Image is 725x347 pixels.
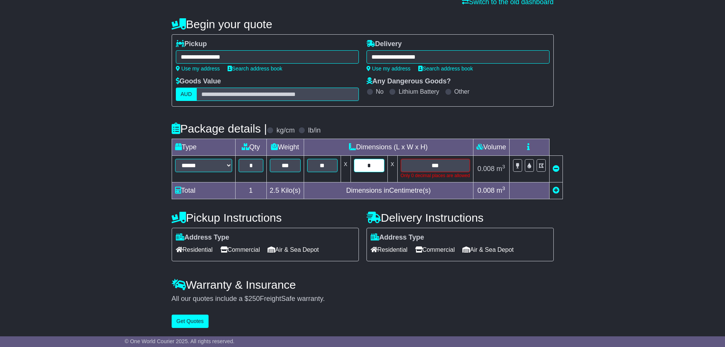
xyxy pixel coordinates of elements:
[235,139,266,156] td: Qty
[308,126,320,135] label: lb/in
[176,244,213,256] span: Residential
[415,244,455,256] span: Commercial
[376,88,384,95] label: No
[401,172,470,179] div: Only 0 decimal places are allowed
[366,40,402,48] label: Delivery
[176,66,220,72] a: Use my address
[477,165,494,173] span: 0.008
[304,139,473,156] td: Dimensions (L x W x H)
[304,182,473,199] td: Dimensions in Centimetre(s)
[341,156,351,182] td: x
[268,244,319,256] span: Air & Sea Depot
[176,88,197,101] label: AUD
[270,187,279,194] span: 2.5
[176,40,207,48] label: Pickup
[228,66,282,72] a: Search address book
[387,156,397,182] td: x
[220,244,260,256] span: Commercial
[235,182,266,199] td: 1
[371,233,424,242] label: Address Type
[366,66,411,72] a: Use my address
[266,139,304,156] td: Weight
[502,164,505,170] sup: 3
[496,187,505,194] span: m
[553,187,559,194] a: Add new item
[477,187,494,194] span: 0.008
[553,165,559,173] a: Remove this item
[172,18,554,30] h4: Begin your quote
[502,185,505,191] sup: 3
[496,165,505,173] span: m
[172,211,359,224] h4: Pickup Instructions
[172,295,554,303] div: All our quotes include a $ FreightSafe warranty.
[371,244,408,256] span: Residential
[176,233,229,242] label: Address Type
[366,77,451,86] label: Any Dangerous Goods?
[172,182,235,199] td: Total
[249,295,260,302] span: 250
[454,88,470,95] label: Other
[398,88,439,95] label: Lithium Battery
[366,211,554,224] h4: Delivery Instructions
[176,77,221,86] label: Goods Value
[172,278,554,291] h4: Warranty & Insurance
[462,244,514,256] span: Air & Sea Depot
[473,139,509,156] td: Volume
[172,122,267,135] h4: Package details |
[172,139,235,156] td: Type
[266,182,304,199] td: Kilo(s)
[125,338,235,344] span: © One World Courier 2025. All rights reserved.
[172,315,209,328] button: Get Quotes
[418,66,473,72] a: Search address book
[276,126,295,135] label: kg/cm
